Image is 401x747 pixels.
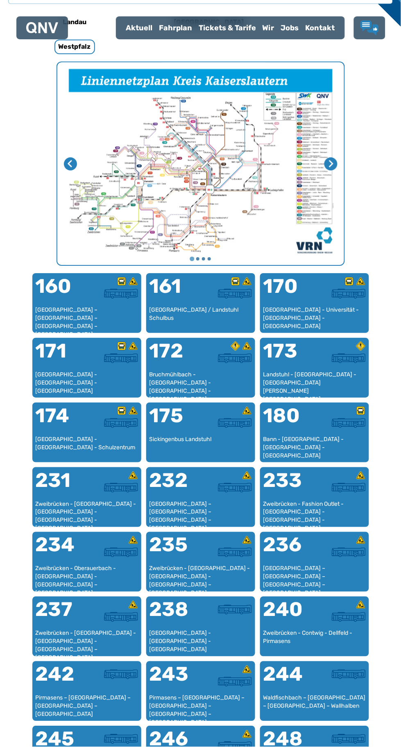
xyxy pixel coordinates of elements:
div: Zweibrücken - [GEOGRAPHIC_DATA] - [GEOGRAPHIC_DATA] - [GEOGRAPHIC_DATA] - [GEOGRAPHIC_DATA] - [GE... [36,500,138,524]
a: Wir [259,17,278,38]
div: Zweibrücken - Oberauerbach - [GEOGRAPHIC_DATA] - [GEOGRAPHIC_DATA] – [GEOGRAPHIC_DATA] [36,565,138,589]
h6: Landau [59,16,90,29]
div: [GEOGRAPHIC_DATA] – [GEOGRAPHIC_DATA] – [GEOGRAPHIC_DATA] – [GEOGRAPHIC_DATA] – [GEOGRAPHIC_DATA]... [36,306,138,330]
div: 233 [263,471,315,500]
img: Überlandbus [332,418,366,428]
img: Überlandbus [104,418,138,428]
button: Nächste Seite [324,157,338,170]
div: 234 [36,535,87,565]
div: Zweibrücken - [GEOGRAPHIC_DATA] - [GEOGRAPHIC_DATA] - [GEOGRAPHIC_DATA] – [GEOGRAPHIC_DATA] [36,629,138,654]
a: Lob & Kritik [360,20,379,35]
img: Überlandbus [218,605,252,615]
a: QNV Logo [26,20,58,36]
img: Überlandbus [218,289,252,299]
div: Bann - [GEOGRAPHIC_DATA] - [GEOGRAPHIC_DATA] - [GEOGRAPHIC_DATA] [263,435,366,460]
li: 1 von 4 [57,62,344,265]
div: 171 [36,341,87,371]
div: Zweibrücken - [GEOGRAPHIC_DATA] - [GEOGRAPHIC_DATA] - [GEOGRAPHIC_DATA] – [GEOGRAPHIC_DATA] [150,565,252,589]
img: Überlandbus [332,353,366,363]
a: Aktuell [122,17,156,38]
div: Zweibrücken - Fashion Outlet - [GEOGRAPHIC_DATA] - [GEOGRAPHIC_DATA] - [GEOGRAPHIC_DATA] [263,500,366,524]
div: Waldfischbach – [GEOGRAPHIC_DATA] – [GEOGRAPHIC_DATA] – Wallhalben [263,694,366,718]
img: Überlandbus [104,289,138,299]
div: [GEOGRAPHIC_DATA] - Universität - [GEOGRAPHIC_DATA] - [GEOGRAPHIC_DATA] [263,306,366,330]
div: Bruchmühlbach - [GEOGRAPHIC_DATA] - [GEOGRAPHIC_DATA] - [GEOGRAPHIC_DATA] - [GEOGRAPHIC_DATA] [150,371,252,395]
img: Überlandbus [332,548,366,557]
div: 244 [263,665,315,694]
img: Netzpläne Westpfalz Seite 1 von 4 [57,62,344,265]
img: Überlandbus [104,612,138,622]
img: Überlandbus [104,734,138,744]
div: [GEOGRAPHIC_DATA] - [GEOGRAPHIC_DATA] - [GEOGRAPHIC_DATA] [150,629,252,654]
button: Gehe zu Seite 3 [202,257,205,260]
div: 160 [36,276,87,306]
img: Überlandbus [332,289,366,299]
img: Überlandbus [218,483,252,493]
div: 174 [36,406,87,435]
img: Überlandbus [332,734,366,744]
a: Kontakt [302,17,338,38]
div: Sickingenbus Landstuhl [150,435,252,460]
div: 237 [36,600,87,629]
div: Zweibrücken - Contwig - Dellfeld - Pirmasens [263,629,366,654]
div: 236 [263,535,315,565]
img: QNV Logo [26,22,58,34]
div: [GEOGRAPHIC_DATA] – [GEOGRAPHIC_DATA] – [GEOGRAPHIC_DATA] – [GEOGRAPHIC_DATA] – [GEOGRAPHIC_DATA] [150,500,252,524]
a: Fahrplan [156,17,195,38]
img: Überlandbus [104,548,138,557]
a: Tickets & Tarife [195,17,259,38]
a: Westpfalz [20,37,129,57]
div: 243 [150,665,201,694]
button: Letzte Seite [64,157,77,170]
div: 170 [263,276,315,306]
div: [GEOGRAPHIC_DATA] / Landstuhl Schulbus [150,306,252,330]
div: 161 [150,276,201,306]
div: 172 [150,341,201,371]
div: 232 [150,471,201,500]
a: Landau [20,12,129,32]
ul: Wählen Sie eine Seite zum Anzeigen [57,256,344,262]
div: 242 [36,665,87,694]
img: Überlandbus [332,670,366,679]
button: Gehe zu Seite 1 [190,256,194,261]
a: Jobs [278,17,302,38]
img: Überlandbus [218,677,252,687]
img: Überlandbus [332,612,366,622]
div: Pirmasens – [GEOGRAPHIC_DATA] – [GEOGRAPHIC_DATA] – [GEOGRAPHIC_DATA] – [GEOGRAPHIC_DATA] [150,694,252,718]
button: Gehe zu Seite 2 [196,257,199,260]
div: [GEOGRAPHIC_DATA] – [GEOGRAPHIC_DATA] – [GEOGRAPHIC_DATA] – [GEOGRAPHIC_DATA] [263,565,366,589]
button: Gehe zu Seite 4 [208,257,211,260]
div: My Favorite Images [57,62,344,265]
a: [GEOGRAPHIC_DATA] [154,12,263,32]
div: 175 [150,406,201,435]
h6: [GEOGRAPHIC_DATA] [171,16,247,29]
img: Überlandbus [104,670,138,679]
div: 231 [36,471,87,500]
div: 180 [263,406,315,435]
h6: Westpfalz [54,39,95,54]
img: Überlandbus [332,483,366,493]
div: 240 [263,600,315,629]
img: Überlandbus [218,548,252,557]
div: 173 [263,341,315,371]
div: 238 [150,600,201,629]
img: Überlandbus [104,353,138,363]
div: Landstuhl - [GEOGRAPHIC_DATA] - [GEOGRAPHIC_DATA][PERSON_NAME][GEOGRAPHIC_DATA] [263,371,366,395]
img: Überlandbus [218,353,252,363]
div: Pirmasens – [GEOGRAPHIC_DATA] – [GEOGRAPHIC_DATA] – [GEOGRAPHIC_DATA] [36,694,138,718]
div: [GEOGRAPHIC_DATA] - [GEOGRAPHIC_DATA] - [GEOGRAPHIC_DATA] [36,371,138,395]
img: Überlandbus [104,483,138,493]
div: 235 [150,535,201,565]
div: [GEOGRAPHIC_DATA] - [GEOGRAPHIC_DATA] - Schulzentrum [36,435,138,460]
img: Überlandbus [218,418,252,428]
